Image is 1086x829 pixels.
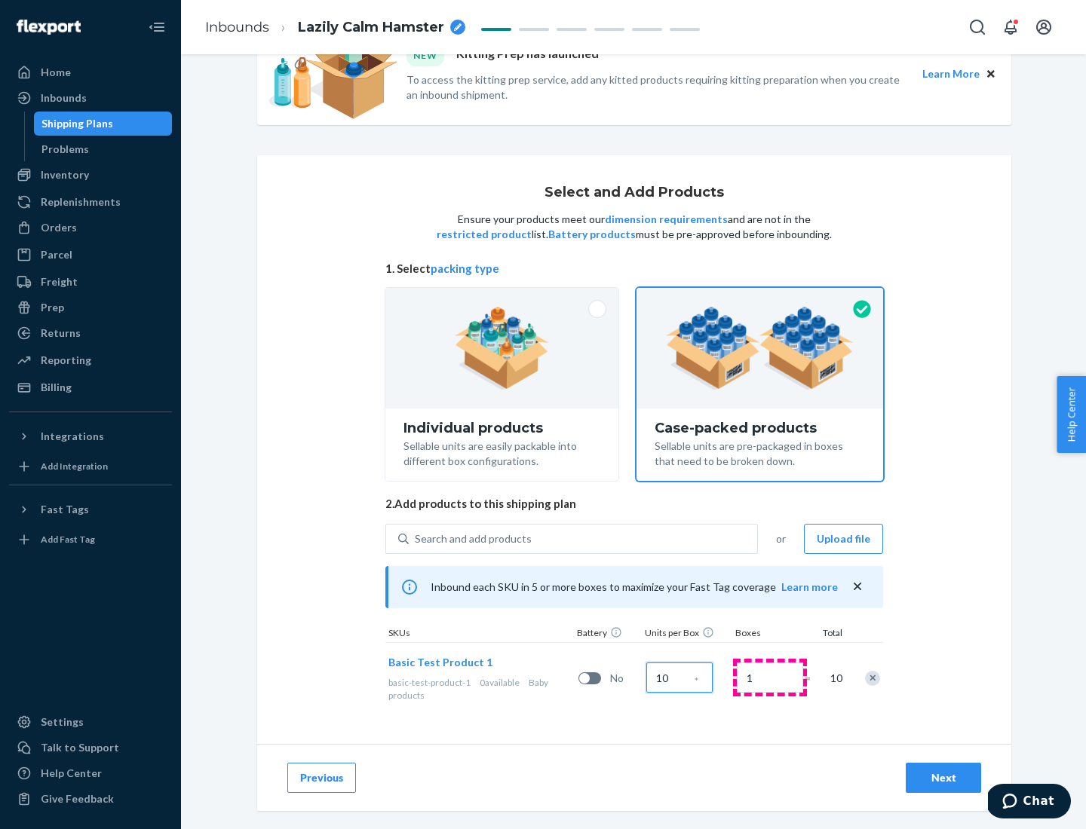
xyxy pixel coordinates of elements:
a: Freight [9,270,172,294]
div: Add Fast Tag [41,533,95,546]
button: Learn more [781,580,838,595]
div: Talk to Support [41,740,119,755]
button: Integrations [9,424,172,448]
div: Integrations [41,429,104,444]
span: 2. Add products to this shipping plan [385,496,883,512]
button: Open Search Box [962,12,992,42]
div: Freight [41,274,78,289]
span: or [776,531,786,546]
button: Talk to Support [9,736,172,760]
a: Settings [9,710,172,734]
div: Units per Box [642,626,732,642]
div: Add Integration [41,460,108,473]
input: Number of boxes [737,662,803,693]
a: Billing [9,375,172,399]
button: Next [906,763,981,793]
span: 1. Select [385,261,883,277]
div: Orders [41,220,77,235]
button: packing type [431,261,499,277]
div: NEW [406,45,444,66]
button: Close [983,66,999,82]
div: Battery [574,626,642,642]
div: Home [41,65,71,80]
span: Basic Test Product 1 [388,656,492,668]
div: Help Center [41,766,102,781]
div: Reporting [41,353,91,368]
img: case-pack.59cecea509d18c883b923b81aeac6d0b.png [666,307,854,390]
div: Individual products [403,421,600,436]
div: Replenishments [41,194,121,210]
div: Billing [41,380,72,395]
a: Reporting [9,348,172,372]
div: Inventory [41,167,89,182]
span: No [610,671,640,686]
button: Previous [287,763,356,793]
a: Home [9,60,172,84]
div: Remove Item [865,671,880,686]
div: Parcel [41,247,72,262]
button: Open account menu [1029,12,1059,42]
a: Orders [9,216,172,240]
div: Shipping Plans [41,116,113,131]
a: Inbounds [205,19,269,35]
div: Inbounds [41,90,87,106]
div: Baby products [388,676,572,702]
button: restricted product [437,227,532,242]
button: Open notifications [995,12,1026,42]
button: close [850,579,865,595]
div: Search and add products [415,531,532,546]
span: 0 available [480,677,520,688]
div: Sellable units are easily packable into different box configurations. [403,436,600,469]
a: Help Center [9,761,172,785]
h1: Select and Add Products [545,185,724,200]
a: Parcel [9,243,172,267]
a: Prep [9,295,172,320]
ol: breadcrumbs [193,5,477,50]
img: Flexport logo [17,20,81,35]
p: Ensure your products meet our and are not in the list. must be pre-approved before inbounding. [435,212,833,242]
a: Returns [9,321,172,345]
div: Next [919,770,968,785]
span: basic-test-product-1 [388,677,471,688]
div: Sellable units are pre-packaged in boxes that need to be broken down. [655,436,865,469]
input: Case Quantity [646,662,713,693]
iframe: Opens a widget where you can chat to one of our agents [988,784,1071,821]
p: To access the kitting prep service, add any kitted products requiring kitting preparation when yo... [406,72,909,102]
button: Close Navigation [142,12,172,42]
p: Kitting Prep has launched [456,45,599,66]
button: Help Center [1057,376,1086,453]
a: Shipping Plans [34,112,173,136]
button: Basic Test Product 1 [388,655,492,670]
div: Prep [41,300,64,315]
button: Fast Tags [9,497,172,522]
a: Problems [34,137,173,161]
div: Fast Tags [41,502,89,517]
span: Lazily Calm Hamster [298,18,444,38]
a: Inventory [9,163,172,187]
div: Give Feedback [41,791,114,806]
button: Upload file [804,524,883,554]
div: Returns [41,326,81,341]
div: Case-packed products [655,421,865,436]
div: Boxes [732,626,808,642]
a: Inbounds [9,86,172,110]
span: 10 [827,671,842,686]
div: Settings [41,714,84,730]
button: dimension requirements [605,212,728,227]
a: Add Fast Tag [9,528,172,552]
div: Problems [41,142,89,157]
button: Battery products [548,227,636,242]
a: Replenishments [9,190,172,214]
img: individual-pack.facf35554cb0f1810c75b2bd6df2d64e.png [455,307,549,390]
div: SKUs [385,626,574,642]
button: Learn More [922,66,980,82]
a: Add Integration [9,454,172,479]
div: Inbound each SKU in 5 or more boxes to maximize your Fast Tag coverage [385,566,883,608]
span: = [805,671,820,686]
div: Total [808,626,845,642]
button: Give Feedback [9,787,172,811]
